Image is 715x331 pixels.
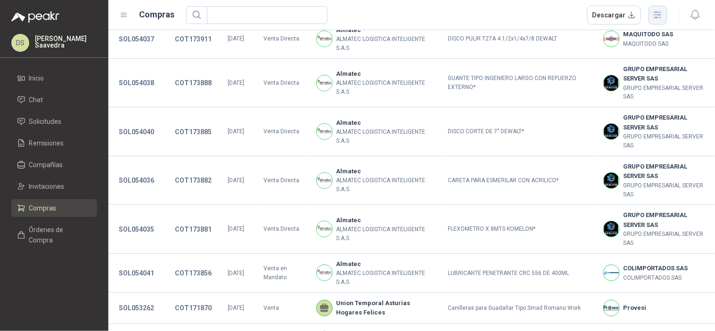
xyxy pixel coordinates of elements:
[258,107,311,156] td: Venta Directa
[228,177,244,184] span: [DATE]
[114,74,159,91] button: SOL054038
[29,138,64,148] span: Remisiones
[624,303,647,313] b: Provesi
[337,216,437,225] b: Almatec
[170,172,216,189] button: COT173882
[442,254,598,293] td: LUBRICANTE PENETRANTE CRC 556 DE 400ML
[317,265,332,281] img: Company Logo
[604,265,619,281] img: Company Logo
[29,181,65,192] span: Invitaciones
[337,259,437,269] b: Almatec
[114,123,159,140] button: SOL054040
[258,205,311,254] td: Venta Directa
[11,91,97,109] a: Chat
[624,264,688,273] b: COLIMPORTADOS SAS
[11,221,97,249] a: Órdenes de Compra
[337,167,437,176] b: Almatec
[337,128,437,145] p: ALMATEC LOGISTICA INTELIGENTE S.A.S
[258,59,311,108] td: Venta Directa
[337,118,437,128] b: Almatec
[11,199,97,217] a: Compras
[11,113,97,130] a: Solicitudes
[337,225,437,243] p: ALMATEC LOGISTICA INTELIGENTE S.A.S
[29,116,62,127] span: Solicitudes
[604,221,619,237] img: Company Logo
[442,107,598,156] td: DISCO CORTE DE 7" DEWALT*
[624,113,709,132] b: GRUPO EMPRESARIAL SERVER SAS
[624,132,709,150] p: GRUPO EMPRESARIAL SERVER SAS
[170,31,216,48] button: COT173911
[170,221,216,238] button: COT173881
[114,265,159,282] button: SOL054041
[114,31,159,48] button: SOL054037
[624,230,709,248] p: GRUPO EMPRESARIAL SERVER SAS
[624,40,674,48] p: MAQUITODO SAS
[624,274,688,283] p: COLIMPORTADOS SAS
[317,221,332,237] img: Company Logo
[11,156,97,174] a: Compañías
[337,299,437,318] b: Union Temporal Asturias Hogares Felices
[228,226,244,232] span: [DATE]
[29,203,57,213] span: Compras
[228,305,244,311] span: [DATE]
[29,95,43,105] span: Chat
[442,205,598,254] td: FLEXOMETRO X 8MTS KOMELON*
[29,160,63,170] span: Compañías
[11,34,29,52] div: DS
[587,6,641,24] button: Descargar
[604,300,619,316] img: Company Logo
[114,221,159,238] button: SOL054035
[228,80,244,86] span: [DATE]
[624,30,674,39] b: MAQUITODO SAS
[170,123,216,140] button: COT173885
[29,225,88,245] span: Órdenes de Compra
[11,178,97,195] a: Invitaciones
[624,65,709,84] b: GRUPO EMPRESARIAL SERVER SAS
[624,162,709,181] b: GRUPO EMPRESARIAL SERVER SAS
[29,73,44,83] span: Inicio
[624,210,709,230] b: GRUPO EMPRESARIAL SERVER SAS
[228,270,244,276] span: [DATE]
[337,35,437,53] p: ALMATEC LOGISTICA INTELIGENTE S.A.S
[337,269,437,287] p: ALMATEC LOGISTICA INTELIGENTE S.A.S
[442,59,598,108] td: GUANTE TIPO INGENIERO LARGO CON REFUERZO EXTERNO*
[604,75,619,91] img: Company Logo
[604,173,619,188] img: Company Logo
[228,35,244,42] span: [DATE]
[258,156,311,205] td: Venta Directa
[317,75,332,91] img: Company Logo
[624,181,709,199] p: GRUPO EMPRESARIAL SERVER SAS
[228,128,244,135] span: [DATE]
[317,173,332,188] img: Company Logo
[337,69,437,79] b: Almatec
[337,79,437,97] p: ALMATEC LOGISTICA INTELIGENTE S.A.S
[604,31,619,47] img: Company Logo
[442,156,598,205] td: CARETA PARA ESMERILAR CON ACRILICO*
[140,8,175,21] h1: Compras
[258,254,311,293] td: Venta en Mandato
[442,20,598,59] td: DISCO PULIR T27A 4.1/2x1/4x7/8 DEWALT
[170,265,216,282] button: COT173856
[258,293,311,324] td: Venta
[317,124,332,139] img: Company Logo
[114,172,159,189] button: SOL054036
[170,74,216,91] button: COT173888
[624,84,709,102] p: GRUPO EMPRESARIAL SERVER SAS
[604,124,619,139] img: Company Logo
[35,35,97,48] p: [PERSON_NAME] Saavedra
[170,299,216,316] button: COT171870
[11,11,59,23] img: Logo peakr
[442,293,598,324] td: Canilleras para Guadañar Tipo Smad Romano Work
[337,176,437,194] p: ALMATEC LOGISTICA INTELIGENTE S.A.S
[11,134,97,152] a: Remisiones
[317,31,332,47] img: Company Logo
[258,20,311,59] td: Venta Directa
[114,299,159,316] button: SOL053262
[11,69,97,87] a: Inicio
